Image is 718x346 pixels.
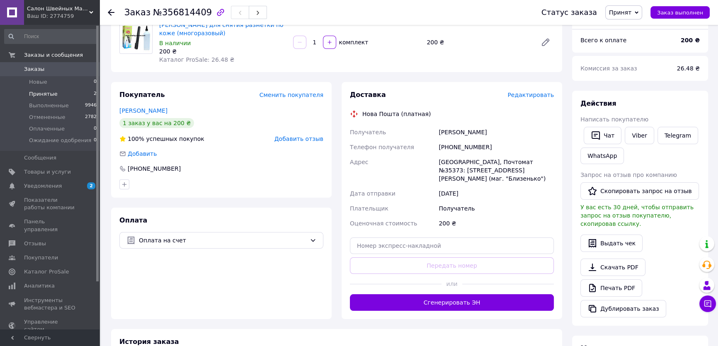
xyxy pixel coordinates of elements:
span: Выполненные [29,102,69,109]
span: Доставка [350,91,386,99]
span: Принятые [29,90,58,98]
div: 1 заказ у вас на 200 ₴ [119,118,194,128]
span: У вас есть 30 дней, чтобы отправить запрос на отзыв покупателю, скопировав ссылку. [580,204,694,227]
span: Новые [29,78,47,86]
div: Статус заказа [541,8,597,17]
span: Получатель [350,129,386,135]
a: Печать PDF [580,279,642,297]
span: Заказ выполнен [657,10,703,16]
span: Управление сайтом [24,318,77,333]
button: Чат с покупателем [699,295,716,312]
div: Вернуться назад [108,8,114,17]
span: 2 [87,182,95,189]
span: 0 [94,125,97,133]
a: Viber [625,127,654,144]
button: Скопировать запрос на отзыв [580,182,699,200]
span: Показатели работы компании [24,196,77,211]
span: Плательщик [350,205,388,212]
div: [PERSON_NAME] [437,125,555,140]
button: Дублировать заказ [580,300,666,317]
span: Дата отправки [350,190,395,197]
span: Сменить покупателя [260,92,323,98]
span: Отмененные [29,114,65,121]
span: Телефон получателя [350,144,414,150]
span: Уведомления [24,182,62,190]
a: Редактировать [537,34,554,51]
span: 2 [94,90,97,98]
span: 9946 [85,102,97,109]
span: Покупатель [119,91,165,99]
span: Оплата на счет [139,236,306,245]
div: Нова Пошта (платная) [360,110,433,118]
span: Каталог ProSale: 26.48 ₴ [159,56,234,63]
div: успешных покупок [119,135,204,143]
span: Написать покупателю [580,116,648,123]
a: WhatsApp [580,148,624,164]
input: Поиск [4,29,97,44]
div: [PHONE_NUMBER] [437,140,555,155]
div: [GEOGRAPHIC_DATA], Почтомат №35373: [STREET_ADDRESS][PERSON_NAME] (маг. "Близенько") [437,155,555,186]
input: Номер экспресс-накладной [350,237,554,254]
span: Адрес [350,159,368,165]
a: Telegram [657,127,698,144]
div: Ваш ID: 2774759 [27,12,99,20]
span: №356814409 [153,7,212,17]
div: 200 ₴ [159,47,286,56]
button: Чат [584,127,621,144]
div: Получатель [437,201,555,216]
span: Товары и услуги [24,168,71,176]
img: Маркер для снятия разметки по коже (многоразовый) [120,21,152,53]
span: Каталог ProSale [24,268,69,276]
button: Сгенерировать ЭН [350,294,554,311]
span: Добавить [128,150,157,157]
div: [PHONE_NUMBER] [127,165,182,173]
span: 2782 [85,114,97,121]
span: Аналитика [24,282,55,290]
span: или [441,280,462,288]
span: Заказы [24,65,44,73]
b: 200 ₴ [681,37,700,44]
span: Заказы и сообщения [24,51,83,59]
span: Действия [580,99,616,107]
div: комплект [337,38,369,46]
span: Заказ [124,7,150,17]
span: История заказа [119,338,179,346]
div: 200 ₴ [423,36,534,48]
span: Сообщения [24,154,56,162]
span: Отзывы [24,240,46,247]
span: Всего к оплате [580,37,626,44]
span: Комиссия за заказ [580,65,637,72]
span: В наличии [159,40,191,46]
span: Оплаченные [29,125,65,133]
span: Салон Швейных Машин [27,5,89,12]
span: Редактировать [507,92,554,98]
a: [PERSON_NAME] [119,107,167,114]
div: 200 ₴ [437,216,555,231]
a: [PERSON_NAME] для снятия разметки по коже (многоразовый) [159,22,284,36]
span: Оценочная стоимость [350,220,417,227]
span: Принят [609,9,631,16]
span: Панель управления [24,218,77,233]
span: 100% [128,135,144,142]
span: Оплата [119,216,147,224]
span: 0 [94,137,97,144]
span: 0 [94,78,97,86]
span: Добавить отзыв [274,135,323,142]
div: [DATE] [437,186,555,201]
span: Инструменты вебмастера и SEO [24,297,77,312]
button: Заказ выполнен [650,6,710,19]
span: Запрос на отзыв про компанию [580,172,677,178]
button: Выдать чек [580,235,643,252]
span: Покупатели [24,254,58,261]
span: 26.48 ₴ [677,65,700,72]
a: Скачать PDF [580,259,645,276]
span: Ожидание одобрения [29,137,91,144]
